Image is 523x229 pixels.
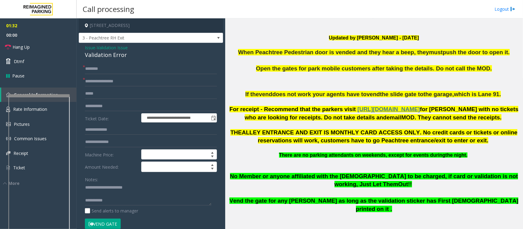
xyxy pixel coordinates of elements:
[208,162,217,167] span: Increase value
[495,6,515,12] a: Logout
[358,107,420,112] a: [URL][DOMAIN_NAME]
[83,149,140,160] label: Machine Price:
[443,49,510,55] span: push the door to open it.
[79,33,194,43] span: 3 - Peachtree RH Exit
[80,2,137,17] h3: Call processing
[272,91,367,97] span: does not work your agents have to
[323,13,425,19] a: [GEOGRAPHIC_DATA], [GEOGRAPHIC_DATA]
[85,174,98,183] label: Notes:
[387,114,401,121] span: email
[256,65,492,72] span: Open the gates for park mobile customers after taking the details. Do not call the MOD.
[245,106,519,121] span: for [PERSON_NAME] with no tickets who are looking for receipts. Do not take details and
[85,208,138,214] label: Send alerts to manager
[6,151,10,155] img: 'icon'
[3,180,77,186] div: More
[208,155,217,160] span: Decrease value
[208,167,217,172] span: Decrease value
[85,51,217,59] div: Validation Error
[6,122,11,126] img: 'icon'
[6,165,10,171] img: 'icon'
[83,162,140,172] label: Amount Needed:
[12,73,25,79] span: Pause
[230,129,242,136] span: THE
[85,44,95,51] span: Issue
[380,91,423,97] span: the slide gate to
[1,88,77,102] a: General Information
[79,18,223,33] h4: [STREET_ADDRESS]
[229,197,518,212] span: Vend the gate for any [PERSON_NAME] as long as the validation sticker has First [DEMOGRAPHIC_DATA...
[230,173,518,188] span: No Member or anyone affiliated with the [DEMOGRAPHIC_DATA] to be charged, if card or validation i...
[95,45,128,51] span: -
[466,152,468,158] span: .
[6,107,10,112] img: 'icon'
[229,106,356,112] span: For receipt - Recommend that the parkers visit
[85,219,121,229] button: Vend Gate
[423,91,454,97] span: the garage,
[429,49,443,55] span: must
[238,49,429,55] span: When Peachtree Pedestrian door is vended and they hear a beep, they
[367,91,380,97] span: vend
[510,6,515,12] img: logout
[454,91,501,97] span: which is Lane 91.
[6,92,11,97] img: 'icon'
[279,152,445,158] span: There are no parking attendants on weekends, except for events during
[13,44,30,50] span: Hang Up
[259,91,272,97] span: vend
[401,114,502,121] span: MOD. They cannot send the receipts.
[210,114,217,122] span: Toggle popup
[83,113,140,122] label: Ticket Date:
[245,91,259,97] span: If the
[6,136,11,141] img: 'icon'
[329,35,419,40] span: Updated by [PERSON_NAME] - [DATE]
[97,44,128,51] span: Validation Issue
[445,152,466,158] span: the night
[14,58,24,65] span: Dtmf
[398,181,412,187] span: Out!!
[14,92,58,98] span: General Information
[208,150,217,155] span: Increase value
[358,106,420,112] span: [URL][DOMAIN_NAME]
[242,129,517,144] span: ALLEY ENTRANCE AND EXIT IS MONTHLY CARD ACCESS ONLY. No credit cards or tickets or online reserva...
